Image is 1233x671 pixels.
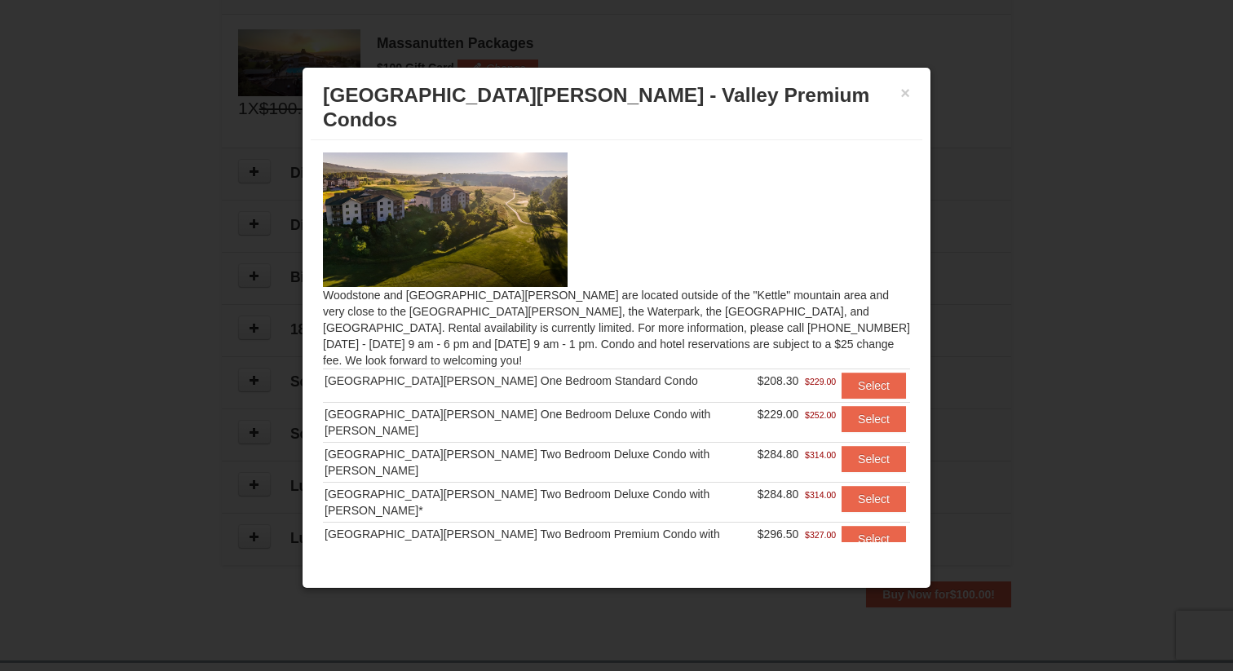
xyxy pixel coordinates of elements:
span: $208.30 [758,374,799,387]
button: × [900,85,910,101]
button: Select [842,446,906,472]
span: $229.00 [805,373,836,390]
img: 19219041-4-ec11c166.jpg [323,152,568,286]
span: $314.00 [805,447,836,463]
span: $327.00 [805,527,836,543]
div: Woodstone and [GEOGRAPHIC_DATA][PERSON_NAME] are located outside of the "Kettle" mountain area an... [311,140,922,542]
div: [GEOGRAPHIC_DATA][PERSON_NAME] One Bedroom Standard Condo [325,373,754,389]
div: [GEOGRAPHIC_DATA][PERSON_NAME] Two Bedroom Deluxe Condo with [PERSON_NAME] [325,446,754,479]
span: $284.80 [758,488,799,501]
button: Select [842,486,906,512]
span: $284.80 [758,448,799,461]
div: [GEOGRAPHIC_DATA][PERSON_NAME] Two Bedroom Deluxe Condo with [PERSON_NAME]* [325,486,754,519]
div: [GEOGRAPHIC_DATA][PERSON_NAME] Two Bedroom Premium Condo with [PERSON_NAME] [325,526,754,558]
button: Select [842,373,906,399]
span: $229.00 [758,408,799,421]
span: $252.00 [805,407,836,423]
span: $296.50 [758,528,799,541]
button: Select [842,526,906,552]
span: $314.00 [805,487,836,503]
button: Select [842,406,906,432]
span: [GEOGRAPHIC_DATA][PERSON_NAME] - Valley Premium Condos [323,84,869,130]
div: [GEOGRAPHIC_DATA][PERSON_NAME] One Bedroom Deluxe Condo with [PERSON_NAME] [325,406,754,439]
